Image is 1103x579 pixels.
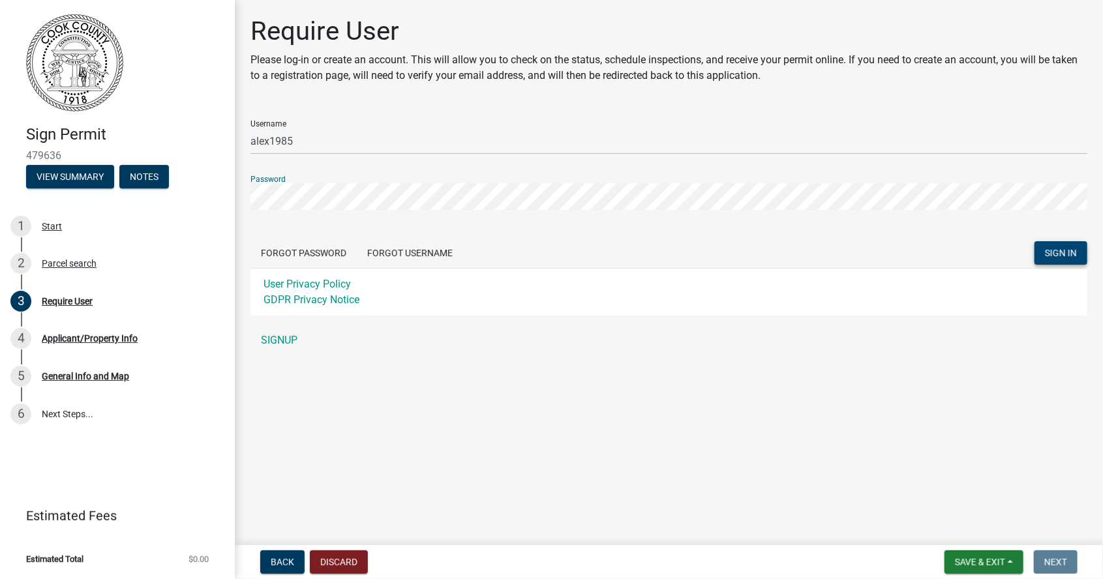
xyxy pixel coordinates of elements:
[310,550,368,574] button: Discard
[250,327,1087,353] a: SIGNUP
[26,165,114,188] button: View Summary
[955,557,1005,567] span: Save & Exit
[260,550,305,574] button: Back
[357,241,463,265] button: Forgot Username
[1044,557,1067,567] span: Next
[264,278,351,290] a: User Privacy Policy
[944,550,1023,574] button: Save & Exit
[10,328,31,349] div: 4
[1035,241,1087,265] button: SIGN IN
[26,555,83,563] span: Estimated Total
[10,216,31,237] div: 1
[26,14,123,111] img: Cook County, Georgia
[119,165,169,188] button: Notes
[26,172,114,183] wm-modal-confirm: Summary
[250,52,1087,83] p: Please log-in or create an account. This will allow you to check on the status, schedule inspecti...
[26,125,224,144] h4: Sign Permit
[1045,248,1077,258] span: SIGN IN
[42,372,129,381] div: General Info and Map
[271,557,294,567] span: Back
[264,293,359,306] a: GDPR Privacy Notice
[250,241,357,265] button: Forgot Password
[119,172,169,183] wm-modal-confirm: Notes
[1034,550,1078,574] button: Next
[10,404,31,424] div: 6
[10,503,214,529] a: Estimated Fees
[10,366,31,387] div: 5
[189,555,209,563] span: $0.00
[10,291,31,312] div: 3
[42,297,93,306] div: Require User
[10,253,31,274] div: 2
[42,222,62,231] div: Start
[42,334,138,343] div: Applicant/Property Info
[250,16,1087,47] h1: Require User
[26,149,209,162] span: 479636
[42,259,97,268] div: Parcel search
